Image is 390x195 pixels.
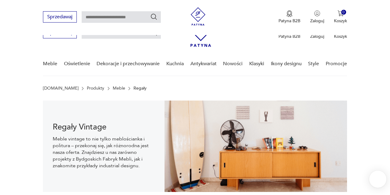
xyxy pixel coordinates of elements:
[43,15,77,19] a: Sprzedawaj
[133,86,147,91] p: Regały
[64,52,90,76] a: Oświetlenie
[310,18,324,24] p: Zaloguj
[369,171,386,188] iframe: Smartsupp widget button
[97,52,160,76] a: Dekoracje i przechowywanie
[223,52,243,76] a: Nowości
[286,10,292,17] img: Ikona medalu
[190,52,217,76] a: Antykwariat
[334,34,347,39] p: Koszyk
[334,10,347,24] button: 0Koszyk
[43,31,77,35] a: Sprzedawaj
[310,10,324,24] button: Zaloguj
[53,136,155,169] p: Meble vintage to nie tylko meblościanka i politura – przekonaj się, jak różnorodna jest nasza ofe...
[249,52,264,76] a: Klasyki
[87,86,104,91] a: Produkty
[271,52,302,76] a: Ikony designu
[314,10,320,16] img: Ikonka użytkownika
[43,86,79,91] a: [DOMAIN_NAME]
[341,10,346,15] div: 0
[278,18,300,24] p: Patyna B2B
[308,52,319,76] a: Style
[310,34,324,39] p: Zaloguj
[165,101,347,192] img: dff48e7735fce9207bfd6a1aaa639af4.png
[43,11,77,23] button: Sprzedawaj
[43,52,57,76] a: Meble
[150,13,158,20] button: Szukaj
[166,52,184,76] a: Kuchnia
[334,18,347,24] p: Koszyk
[53,123,155,131] h1: Regały Vintage
[278,34,300,39] p: Patyna B2B
[278,10,300,24] button: Patyna B2B
[113,86,125,91] a: Meble
[326,52,347,76] a: Promocje
[338,10,344,16] img: Ikona koszyka
[278,10,300,24] a: Ikona medaluPatyna B2B
[189,7,207,26] img: Patyna - sklep z meblami i dekoracjami vintage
